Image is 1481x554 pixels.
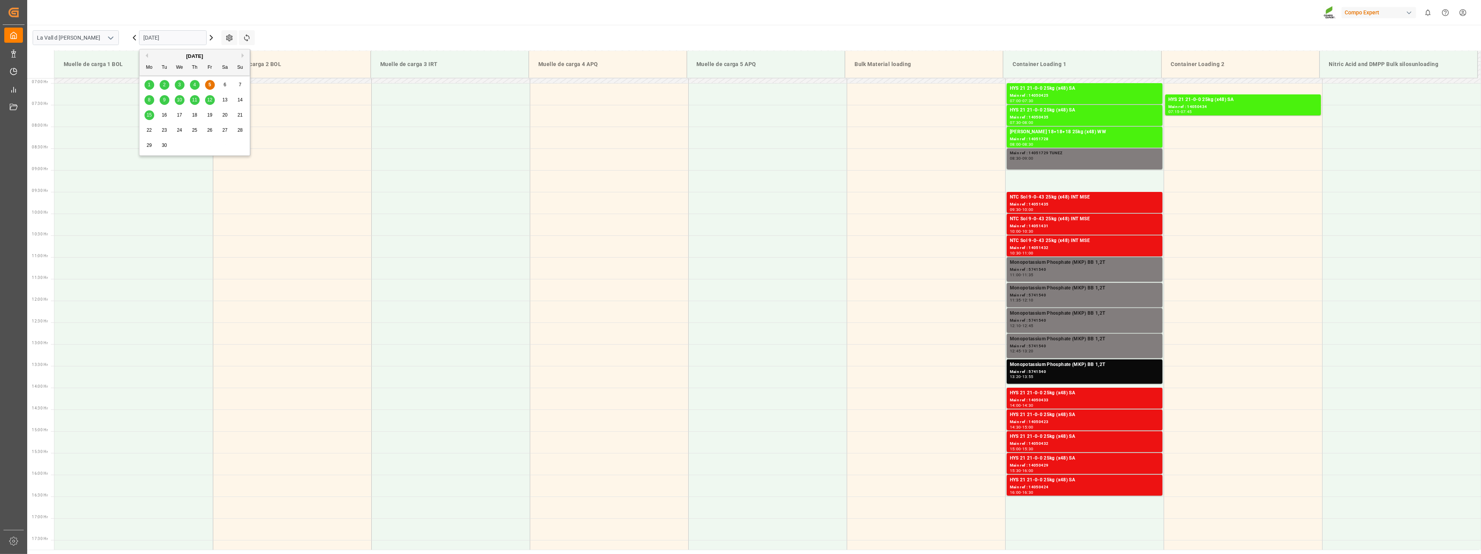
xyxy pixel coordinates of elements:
div: Choose Wednesday, September 24th, 2025 [175,125,184,135]
span: 7 [239,82,242,87]
span: 12:00 Hr [32,297,48,301]
span: 23 [162,127,167,133]
span: 15 [146,112,151,118]
button: Help Center [1437,4,1454,21]
div: - [1021,121,1022,124]
button: show 0 new notifications [1419,4,1437,21]
span: 16:30 Hr [32,493,48,497]
button: open menu [104,32,116,44]
div: 15:00 [1022,425,1034,429]
div: 10:00 [1010,230,1021,233]
div: Mo [144,63,154,73]
div: Main ref : 5741540 [1010,292,1159,299]
div: 13:20 [1010,375,1021,378]
div: Main ref : 5741540 [1010,317,1159,324]
span: 11:30 Hr [32,275,48,280]
div: Choose Monday, September 15th, 2025 [144,110,154,120]
span: 16:00 Hr [32,471,48,476]
div: Main ref : 14050423 [1010,419,1159,425]
div: 12:45 [1010,349,1021,353]
span: 17 [177,112,182,118]
div: HYS 21 21-0-0 25kg (x48) SA [1010,455,1159,462]
input: Type to search/select [33,30,119,45]
span: 25 [192,127,197,133]
div: Compo Expert [1342,7,1416,18]
span: 14:30 Hr [32,406,48,410]
div: 10:00 [1022,208,1034,211]
div: NTC Sol 9-0-43 25kg (x48) INT MSE [1010,215,1159,223]
div: HYS 21 21-0-0 25kg (x48) SA [1010,389,1159,397]
div: 15:00 [1010,447,1021,451]
div: Muelle de carga 2 BOL [219,57,364,71]
span: 09:00 Hr [32,167,48,171]
div: 08:00 [1010,143,1021,146]
div: - [1180,110,1181,113]
span: 17:00 Hr [32,515,48,519]
div: month 2025-09 [142,77,248,153]
div: Sa [220,63,230,73]
div: Choose Monday, September 1st, 2025 [144,80,154,90]
div: 12:45 [1022,324,1034,328]
span: 10 [177,97,182,103]
div: Choose Monday, September 22nd, 2025 [144,125,154,135]
div: 16:30 [1022,491,1034,494]
div: Container Loading 2 [1168,57,1313,71]
div: Fr [205,63,215,73]
div: Choose Saturday, September 13th, 2025 [220,95,230,105]
div: Choose Wednesday, September 17th, 2025 [175,110,184,120]
span: 12:30 Hr [32,319,48,323]
div: 11:00 [1022,251,1034,255]
div: HYS 21 21-0-0 25kg (x48) SA [1168,96,1318,104]
div: Monopotassium Phosphate (MKP) BB 1,2T [1010,259,1159,267]
div: HYS 21 21-0-0 25kg (x48) SA [1010,106,1159,114]
div: Main ref : 14051431 [1010,223,1159,230]
span: 11 [192,97,197,103]
span: 19 [207,112,212,118]
div: 13:55 [1022,375,1034,378]
div: - [1021,230,1022,233]
div: Main ref : 14050429 [1010,462,1159,469]
div: Choose Friday, September 5th, 2025 [205,80,215,90]
div: NTC Sol 9-0-43 25kg (x48) INT MSE [1010,193,1159,201]
div: 07:45 [1181,110,1192,113]
div: Muelle de carga 1 BOL [61,57,206,71]
div: Choose Friday, September 12th, 2025 [205,95,215,105]
div: 11:35 [1010,298,1021,302]
div: - [1021,491,1022,494]
div: We [175,63,184,73]
div: HYS 21 21-0-0 25kg (x48) SA [1010,433,1159,441]
div: - [1021,298,1022,302]
div: Choose Tuesday, September 2nd, 2025 [160,80,169,90]
div: - [1021,157,1022,160]
div: Choose Friday, September 26th, 2025 [205,125,215,135]
div: NTC Sol 9-0-43 25kg (x48) INT MSE [1010,237,1159,245]
div: Main ref : 14050433 [1010,397,1159,404]
span: 13:30 Hr [32,362,48,367]
div: Choose Saturday, September 6th, 2025 [220,80,230,90]
div: Choose Sunday, September 21st, 2025 [235,110,245,120]
div: [PERSON_NAME] 18+18+18 25kg (x48) WW [1010,128,1159,136]
span: 26 [207,127,212,133]
div: - [1021,404,1022,407]
span: 2 [163,82,166,87]
span: 12 [207,97,212,103]
div: 14:30 [1022,404,1034,407]
div: Th [190,63,200,73]
div: Choose Sunday, September 28th, 2025 [235,125,245,135]
div: 11:35 [1022,273,1034,277]
div: - [1021,469,1022,472]
button: Next Month [242,53,246,58]
span: 29 [146,143,151,148]
div: 11:00 [1010,273,1021,277]
div: HYS 21 21-0-0 25kg (x48) SA [1010,476,1159,484]
div: Choose Tuesday, September 30th, 2025 [160,141,169,150]
div: Main ref : 14050435 [1010,114,1159,121]
span: 10:00 Hr [32,210,48,214]
span: 4 [193,82,196,87]
div: Main ref : 14050424 [1010,484,1159,491]
button: Compo Expert [1342,5,1419,20]
div: 07:15 [1168,110,1180,113]
div: 15:30 [1022,447,1034,451]
span: 13 [222,97,227,103]
div: Main ref : 14050425 [1010,92,1159,99]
